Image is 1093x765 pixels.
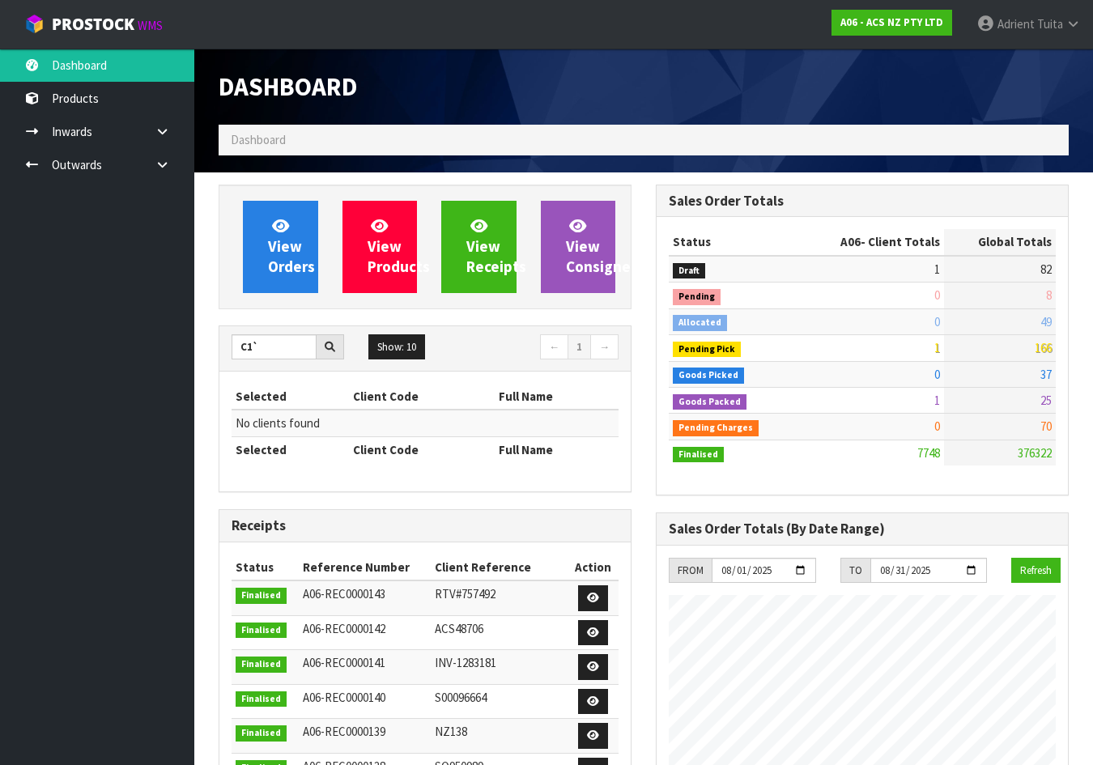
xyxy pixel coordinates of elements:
[568,334,591,360] a: 1
[1018,445,1052,461] span: 376322
[673,368,744,384] span: Goods Picked
[232,436,349,462] th: Selected
[840,558,870,584] div: TO
[1037,16,1063,32] span: Tuita
[431,555,568,580] th: Client Reference
[435,724,467,739] span: NZ138
[236,725,287,742] span: Finalised
[236,691,287,708] span: Finalised
[435,621,483,636] span: ACS48706
[541,201,616,293] a: ViewConsignees
[934,393,940,408] span: 1
[349,384,495,410] th: Client Code
[219,70,357,103] span: Dashboard
[934,340,940,355] span: 1
[303,724,385,739] span: A06-REC0000139
[673,447,724,463] span: Finalised
[437,334,619,363] nav: Page navigation
[243,201,318,293] a: ViewOrders
[669,229,797,255] th: Status
[917,445,940,461] span: 7748
[368,334,425,360] button: Show: 10
[669,521,1056,537] h3: Sales Order Totals (By Date Range)
[1040,367,1052,382] span: 37
[236,623,287,639] span: Finalised
[797,229,944,255] th: - Client Totals
[934,261,940,277] span: 1
[232,410,619,436] td: No clients found
[934,287,940,303] span: 0
[1040,419,1052,434] span: 70
[1035,340,1052,355] span: 166
[944,229,1056,255] th: Global Totals
[934,419,940,434] span: 0
[568,555,619,580] th: Action
[466,216,526,277] span: View Receipts
[303,586,385,601] span: A06-REC0000143
[934,367,940,382] span: 0
[840,15,943,29] strong: A06 - ACS NZ PTY LTD
[934,314,940,329] span: 0
[435,690,487,705] span: S00096664
[349,436,495,462] th: Client Code
[669,193,1056,209] h3: Sales Order Totals
[495,384,619,410] th: Full Name
[673,289,721,305] span: Pending
[673,394,746,410] span: Goods Packed
[303,690,385,705] span: A06-REC0000140
[342,201,418,293] a: ViewProducts
[303,655,385,670] span: A06-REC0000141
[997,16,1035,32] span: Adrient
[1040,261,1052,277] span: 82
[1040,314,1052,329] span: 49
[24,14,45,34] img: cube-alt.png
[669,558,712,584] div: FROM
[236,657,287,673] span: Finalised
[435,586,495,601] span: RTV#757492
[232,334,317,359] input: Search clients
[1011,558,1061,584] button: Refresh
[268,216,315,277] span: View Orders
[673,420,759,436] span: Pending Charges
[303,621,385,636] span: A06-REC0000142
[52,14,134,35] span: ProStock
[138,18,163,33] small: WMS
[299,555,431,580] th: Reference Number
[232,384,349,410] th: Selected
[831,10,952,36] a: A06 - ACS NZ PTY LTD
[441,201,517,293] a: ViewReceipts
[590,334,619,360] a: →
[673,342,741,358] span: Pending Pick
[231,132,286,147] span: Dashboard
[435,655,496,670] span: INV-1283181
[232,518,619,533] h3: Receipts
[673,315,727,331] span: Allocated
[540,334,568,360] a: ←
[1046,287,1052,303] span: 8
[236,588,287,604] span: Finalised
[566,216,647,277] span: View Consignees
[673,263,705,279] span: Draft
[840,234,861,249] span: A06
[495,436,619,462] th: Full Name
[1040,393,1052,408] span: 25
[232,555,299,580] th: Status
[368,216,430,277] span: View Products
